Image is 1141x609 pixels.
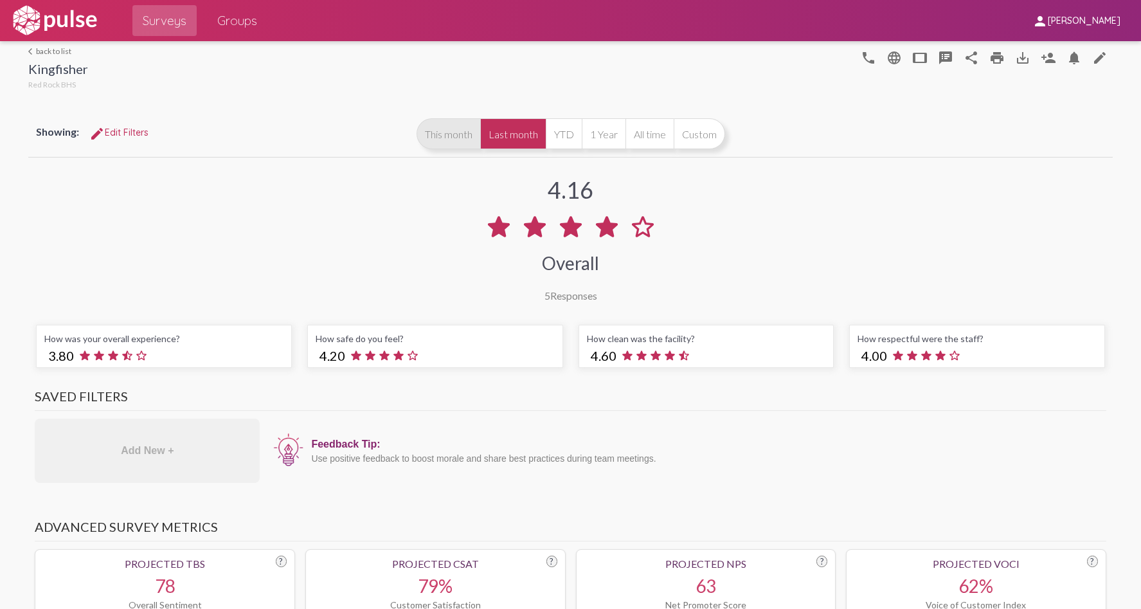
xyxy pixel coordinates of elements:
[933,44,958,70] button: speaker_notes
[273,432,305,468] img: icon12.png
[480,118,546,149] button: Last month
[276,556,287,567] div: ?
[816,556,827,567] div: ?
[856,44,881,70] button: language
[544,289,597,302] div: Responses
[35,519,1106,541] h3: Advanced Survey Metrics
[311,453,1099,464] div: Use positive feedback to boost morale and share best practices during team meetings.
[143,9,186,32] span: Surveys
[28,46,88,56] a: back to list
[591,348,616,363] span: 4.60
[319,348,345,363] span: 4.20
[674,118,725,149] button: Custom
[28,61,88,80] div: Kingfisher
[938,50,953,66] mat-icon: speaker_notes
[886,50,902,66] mat-icon: language
[584,575,828,597] div: 63
[854,575,1098,597] div: 62%
[958,44,984,70] button: Share
[582,118,625,149] button: 1 Year
[43,575,287,597] div: 78
[35,388,1106,411] h3: Saved Filters
[417,118,480,149] button: This month
[907,44,933,70] button: tablet
[10,5,99,37] img: white-logo.svg
[43,558,287,570] div: Projected TBS
[314,558,557,570] div: Projected CSAT
[36,125,79,138] span: Showing:
[984,44,1010,70] a: print
[625,118,674,149] button: All time
[48,348,74,363] span: 3.80
[1036,44,1061,70] button: Person
[546,118,582,149] button: YTD
[861,348,887,363] span: 4.00
[314,575,557,597] div: 79%
[544,289,550,302] span: 5
[1022,8,1131,32] button: [PERSON_NAME]
[311,439,1099,450] div: Feedback Tip:
[881,44,907,70] button: language
[912,50,928,66] mat-icon: tablet
[35,419,260,483] div: Add New +
[1087,556,1098,567] div: ?
[1087,44,1113,70] a: edit
[989,50,1005,66] mat-icon: print
[79,121,159,144] button: Edit FiltersEdit Filters
[546,556,557,567] div: ?
[89,126,105,141] mat-icon: Edit Filters
[132,5,197,36] a: Surveys
[1010,44,1036,70] button: Download
[964,50,979,66] mat-icon: Share
[584,558,828,570] div: Projected NPS
[542,252,599,274] div: Overall
[1041,50,1056,66] mat-icon: Person
[316,333,555,344] div: How safe do you feel?
[1032,14,1048,29] mat-icon: person
[587,333,826,344] div: How clean was the facility?
[1048,15,1120,27] span: [PERSON_NAME]
[28,80,76,89] span: Red Rock BHS
[217,9,257,32] span: Groups
[28,48,36,55] mat-icon: arrow_back_ios
[89,127,148,138] span: Edit Filters
[44,333,283,344] div: How was your overall experience?
[1061,44,1087,70] button: Bell
[548,176,593,204] div: 4.16
[1015,50,1030,66] mat-icon: Download
[861,50,876,66] mat-icon: language
[1092,50,1108,66] mat-icon: edit
[207,5,267,36] a: Groups
[858,333,1097,344] div: How respectful were the staff?
[854,558,1098,570] div: Projected VoCI
[1066,50,1082,66] mat-icon: Bell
